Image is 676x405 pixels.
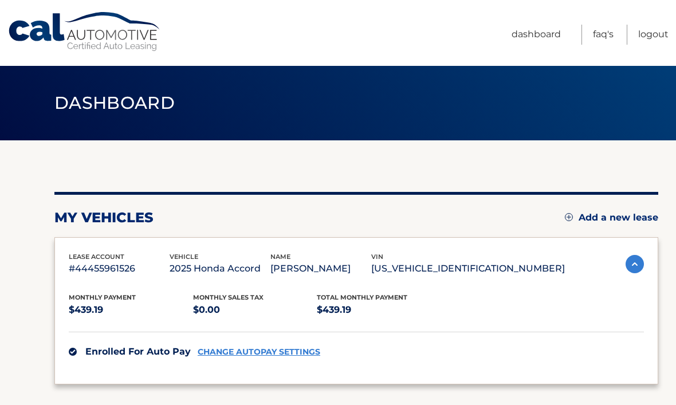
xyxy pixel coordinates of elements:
p: $0.00 [193,302,317,318]
span: name [270,253,290,261]
span: vin [371,253,383,261]
p: [US_VEHICLE_IDENTIFICATION_NUMBER] [371,261,565,277]
p: #44455961526 [69,261,170,277]
span: Dashboard [54,92,175,113]
a: Cal Automotive [7,11,162,52]
span: vehicle [170,253,198,261]
a: CHANGE AUTOPAY SETTINGS [198,347,320,357]
span: Enrolled For Auto Pay [85,346,191,357]
a: Logout [638,25,669,45]
span: Total Monthly Payment [317,293,407,301]
p: 2025 Honda Accord [170,261,270,277]
p: $439.19 [317,302,441,318]
a: FAQ's [593,25,614,45]
span: Monthly sales Tax [193,293,264,301]
img: accordion-active.svg [626,255,644,273]
span: Monthly Payment [69,293,136,301]
img: add.svg [565,213,573,221]
p: [PERSON_NAME] [270,261,371,277]
h2: my vehicles [54,209,154,226]
a: Dashboard [512,25,561,45]
span: lease account [69,253,124,261]
a: Add a new lease [565,212,658,223]
p: $439.19 [69,302,193,318]
img: check.svg [69,348,77,356]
